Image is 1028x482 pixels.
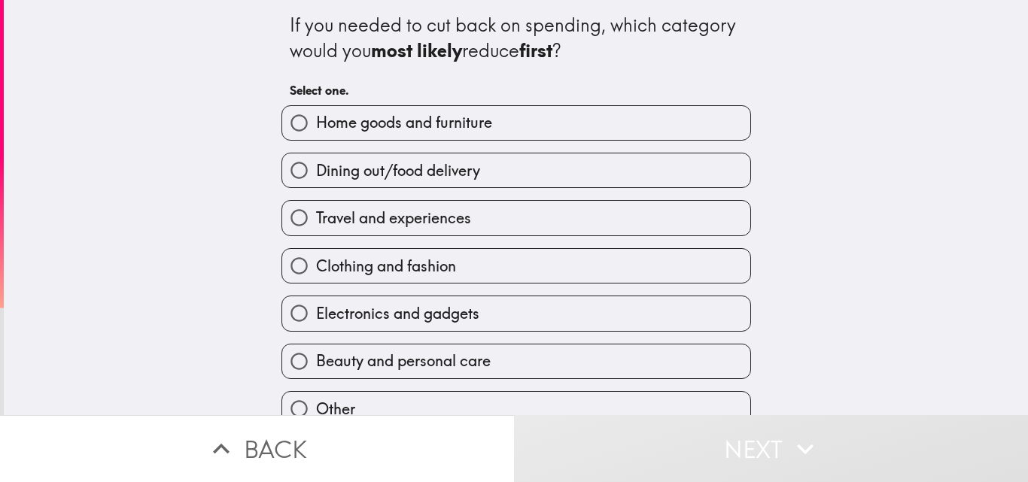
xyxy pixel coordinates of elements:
span: Home goods and furniture [316,112,492,133]
span: Electronics and gadgets [316,303,479,324]
button: Home goods and furniture [282,106,750,140]
button: Beauty and personal care [282,344,750,378]
button: Electronics and gadgets [282,296,750,330]
button: Next [514,415,1028,482]
h6: Select one. [290,82,743,99]
button: Dining out/food delivery [282,153,750,187]
b: first [519,39,552,62]
span: Beauty and personal care [316,350,491,371]
span: Clothing and fashion [316,256,456,277]
span: Dining out/food delivery [316,160,480,181]
button: Other [282,392,750,426]
span: Other [316,399,355,420]
button: Travel and experiences [282,201,750,235]
span: Travel and experiences [316,208,471,229]
button: Clothing and fashion [282,249,750,283]
b: most likely [371,39,462,62]
div: If you needed to cut back on spending, which category would you reduce ? [290,13,743,63]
